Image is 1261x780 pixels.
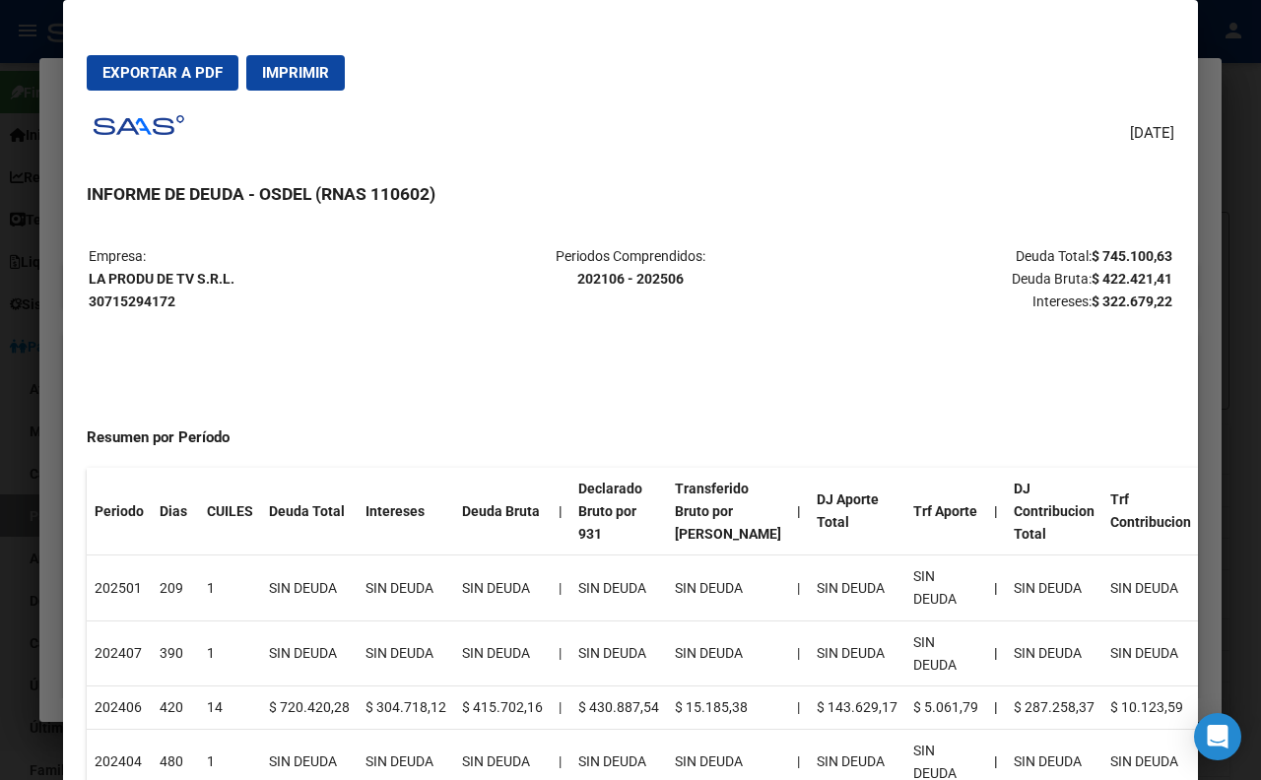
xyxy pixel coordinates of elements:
[570,555,667,621] td: SIN DEUDA
[87,620,152,686] td: 202407
[152,468,199,555] th: Dias
[89,271,234,309] strong: LA PRODU DE TV S.R.L. 30715294172
[813,245,1172,312] p: Deuda Total: Deuda Bruta: Intereses:
[667,686,789,730] td: $ 15.185,38
[199,686,261,730] td: 14
[789,555,809,621] td: |
[809,686,905,730] td: $ 143.629,17
[1102,620,1199,686] td: SIN DEUDA
[905,468,986,555] th: Trf Aporte
[454,620,551,686] td: SIN DEUDA
[809,555,905,621] td: SIN DEUDA
[358,468,454,555] th: Intereses
[577,271,684,287] strong: 202106 - 202506
[454,555,551,621] td: SIN DEUDA
[986,686,1006,730] th: |
[1006,686,1102,730] td: $ 287.258,37
[809,620,905,686] td: SIN DEUDA
[1102,468,1199,555] th: Trf Contribucion
[87,55,238,91] button: Exportar a PDF
[358,686,454,730] td: $ 304.718,12
[87,426,1174,449] h4: Resumen por Período
[1092,271,1172,287] strong: $ 422.421,41
[246,55,345,91] button: Imprimir
[551,620,570,686] td: |
[102,64,223,82] span: Exportar a PDF
[261,620,358,686] td: SIN DEUDA
[570,468,667,555] th: Declarado Bruto por 931
[358,555,454,621] td: SIN DEUDA
[1092,293,1172,309] strong: $ 322.679,22
[905,620,986,686] td: SIN DEUDA
[199,555,261,621] td: 1
[905,555,986,621] td: SIN DEUDA
[1130,122,1174,145] span: [DATE]
[789,620,809,686] td: |
[358,620,454,686] td: SIN DEUDA
[261,468,358,555] th: Deuda Total
[789,686,809,730] td: |
[87,468,152,555] th: Periodo
[551,468,570,555] th: |
[1194,713,1241,760] div: Open Intercom Messenger
[87,555,152,621] td: 202501
[551,555,570,621] td: |
[905,686,986,730] td: $ 5.061,79
[667,555,789,621] td: SIN DEUDA
[986,620,1006,686] th: |
[454,468,551,555] th: Deuda Bruta
[454,686,551,730] td: $ 415.702,16
[152,686,199,730] td: 420
[261,555,358,621] td: SIN DEUDA
[570,686,667,730] td: $ 430.887,54
[89,245,448,312] p: Empresa:
[570,620,667,686] td: SIN DEUDA
[261,686,358,730] td: $ 720.420,28
[986,468,1006,555] th: |
[1006,620,1102,686] td: SIN DEUDA
[667,468,789,555] th: Transferido Bruto por [PERSON_NAME]
[152,620,199,686] td: 390
[152,555,199,621] td: 209
[667,620,789,686] td: SIN DEUDA
[1102,555,1199,621] td: SIN DEUDA
[551,686,570,730] td: |
[87,686,152,730] td: 202406
[199,468,261,555] th: CUILES
[1006,468,1102,555] th: DJ Contribucion Total
[262,64,329,82] span: Imprimir
[1006,555,1102,621] td: SIN DEUDA
[199,620,261,686] td: 1
[986,555,1006,621] th: |
[87,181,1174,207] h3: INFORME DE DEUDA - OSDEL (RNAS 110602)
[1102,686,1199,730] td: $ 10.123,59
[1092,248,1172,264] strong: $ 745.100,63
[809,468,905,555] th: DJ Aporte Total
[450,245,810,291] p: Periodos Comprendidos:
[789,468,809,555] th: |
